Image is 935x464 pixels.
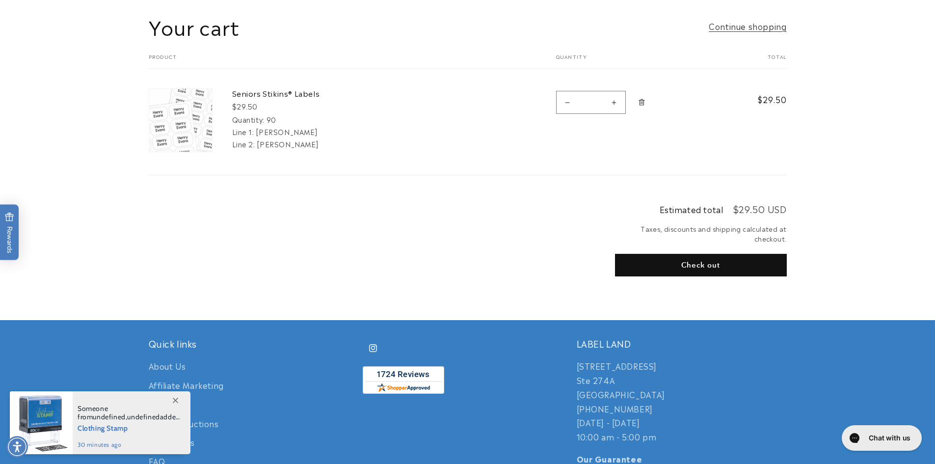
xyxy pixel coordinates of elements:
[78,440,180,449] span: 30 minutes ago
[732,93,787,105] span: $29.50
[837,422,925,454] iframe: Gorgias live chat messenger
[232,127,254,136] dt: Line 1:
[6,436,28,458] div: Accessibility Menu
[579,91,603,114] input: Quantity for Seniors Stikins® Labels
[149,376,224,395] a: Affiliate Marketing
[615,254,787,276] button: Check out
[78,421,180,434] span: Clothing Stamp
[232,101,379,111] div: $29.50
[577,359,787,444] p: [STREET_ADDRESS] Ste 274A [GEOGRAPHIC_DATA] [PHONE_NUMBER] [DATE] - [DATE] 10:00 am - 5:00 pm
[633,88,650,116] a: Remove Seniors Stikins® Labels - 90
[149,54,532,69] th: Product
[257,139,318,149] dd: [PERSON_NAME]
[256,127,317,136] dd: [PERSON_NAME]
[615,224,787,243] small: Taxes, discounts and shipping calculated at checkout.
[78,405,180,421] span: Someone from , added this product to their cart.
[660,205,723,213] h2: Estimated total
[532,54,713,69] th: Quantity
[149,359,186,376] a: About Us
[232,139,255,149] dt: Line 2:
[577,338,787,349] h2: LABEL LAND
[5,212,14,253] span: Rewards
[267,114,276,124] dd: 90
[709,19,786,33] a: Continue shopping
[232,88,379,98] a: Seniors Stikins® Labels
[232,114,265,124] dt: Quantity:
[93,412,125,421] span: undefined
[363,366,444,397] a: shopperapproved.com
[149,69,213,155] a: cart
[149,338,359,349] h2: Quick links
[733,204,787,213] p: $29.50 USD
[149,89,212,152] img: cart
[149,13,240,39] h1: Your cart
[713,54,787,69] th: Total
[127,412,160,421] span: undefined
